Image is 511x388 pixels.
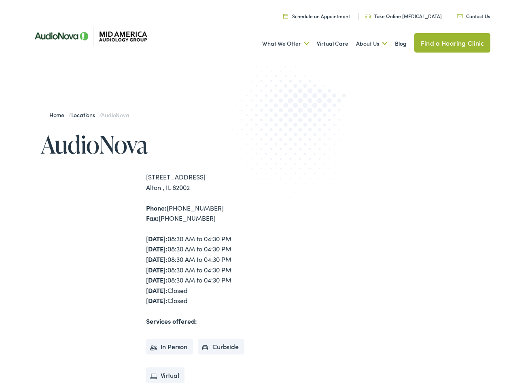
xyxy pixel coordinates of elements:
[146,234,168,243] strong: [DATE]:
[146,255,168,264] strong: [DATE]:
[457,13,490,19] a: Contact Us
[283,13,288,19] img: utility icon
[365,13,442,19] a: Take Online [MEDICAL_DATA]
[356,29,387,59] a: About Us
[146,296,168,305] strong: [DATE]:
[146,213,159,222] strong: Fax:
[146,244,168,253] strong: [DATE]:
[317,29,348,59] a: Virtual Care
[395,29,407,59] a: Blog
[198,339,244,355] li: Curbside
[146,275,168,284] strong: [DATE]:
[146,203,167,212] strong: Phone:
[49,111,68,119] a: Home
[71,111,99,119] a: Locations
[146,339,193,355] li: In Person
[146,367,185,384] li: Virtual
[283,13,350,19] a: Schedule an Appointment
[146,172,256,192] div: [STREET_ADDRESS] Alton , IL 62002
[146,203,256,224] div: [PHONE_NUMBER] [PHONE_NUMBER]
[414,33,490,53] a: Find a Hearing Clinic
[146,286,168,295] strong: [DATE]:
[146,316,197,325] strong: Services offered:
[101,111,129,119] span: AudioNova
[146,234,256,306] div: 08:30 AM to 04:30 PM 08:30 AM to 04:30 PM 08:30 AM to 04:30 PM 08:30 AM to 04:30 PM 08:30 AM to 0...
[49,111,129,119] span: / /
[146,265,168,274] strong: [DATE]:
[365,14,371,19] img: utility icon
[457,14,463,18] img: utility icon
[41,131,256,158] h1: AudioNova
[262,29,309,59] a: What We Offer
